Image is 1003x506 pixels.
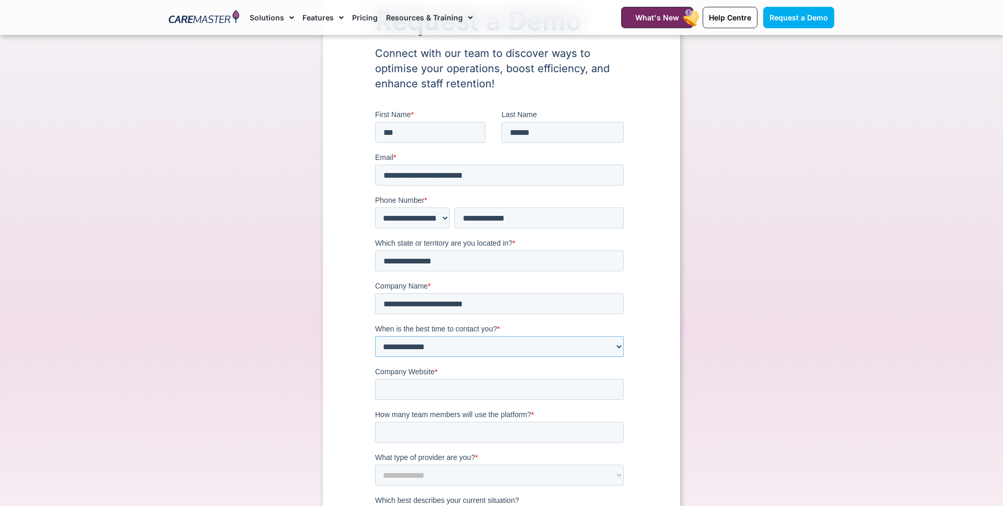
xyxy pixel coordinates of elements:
span: Help Centre [709,13,751,22]
a: Help Centre [703,7,757,28]
a: Request a Demo [763,7,834,28]
p: Connect with our team to discover ways to optimise your operations, boost efficiency, and enhance... [375,46,628,91]
span: Request a Demo [769,13,828,22]
img: CareMaster Logo [169,10,239,26]
span: What's New [635,13,679,22]
h1: Request a Demo [375,7,628,36]
a: What's New [621,7,693,28]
